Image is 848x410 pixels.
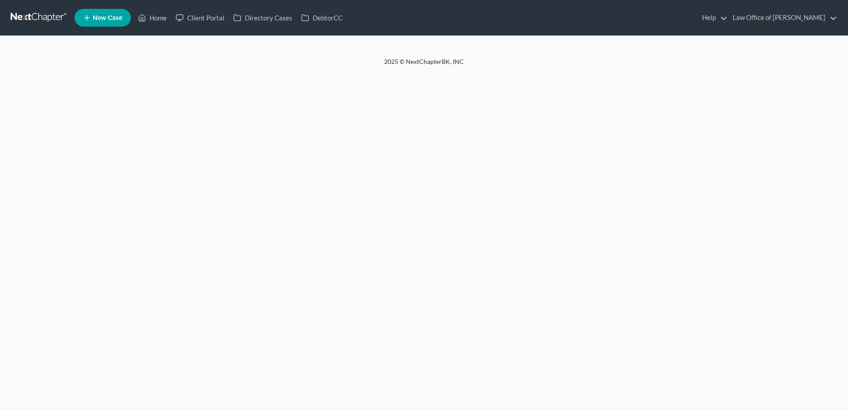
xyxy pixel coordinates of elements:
[698,10,727,26] a: Help
[728,10,837,26] a: Law Office of [PERSON_NAME]
[133,10,171,26] a: Home
[229,10,297,26] a: Directory Cases
[75,9,131,27] new-legal-case-button: New Case
[171,10,229,26] a: Client Portal
[297,10,347,26] a: DebtorCC
[171,57,677,73] div: 2025 © NextChapterBK, INC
